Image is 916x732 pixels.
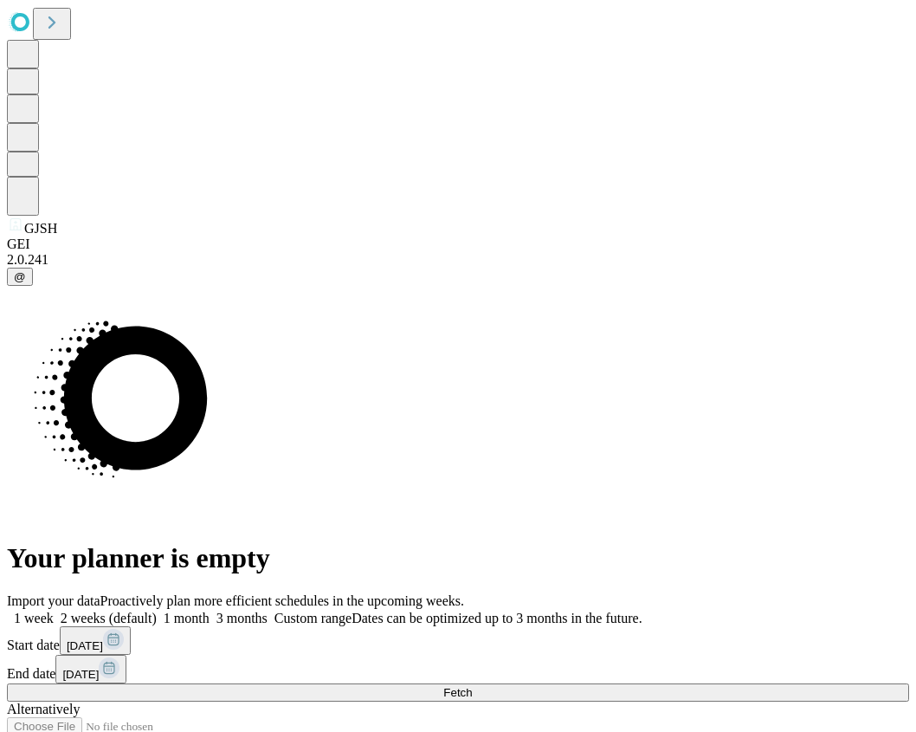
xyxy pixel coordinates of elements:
[67,639,103,652] span: [DATE]
[7,683,909,702] button: Fetch
[7,542,909,574] h1: Your planner is empty
[164,611,210,625] span: 1 month
[7,268,33,286] button: @
[14,611,54,625] span: 1 week
[7,252,909,268] div: 2.0.241
[7,236,909,252] div: GEI
[61,611,157,625] span: 2 weeks (default)
[24,221,57,236] span: GJSH
[443,686,472,699] span: Fetch
[55,655,126,683] button: [DATE]
[7,626,909,655] div: Start date
[274,611,352,625] span: Custom range
[352,611,642,625] span: Dates can be optimized up to 3 months in the future.
[216,611,268,625] span: 3 months
[7,593,100,608] span: Import your data
[7,655,909,683] div: End date
[60,626,131,655] button: [DATE]
[100,593,464,608] span: Proactively plan more efficient schedules in the upcoming weeks.
[14,270,26,283] span: @
[62,668,99,681] span: [DATE]
[7,702,80,716] span: Alternatively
